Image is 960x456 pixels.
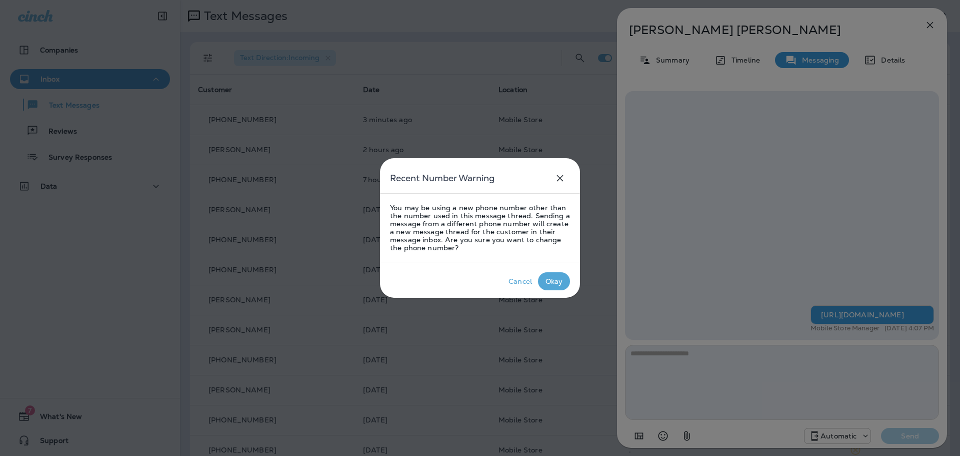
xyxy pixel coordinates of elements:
button: Okay [538,272,570,290]
div: Cancel [508,277,532,285]
div: Okay [545,277,563,285]
button: Cancel [502,272,538,290]
button: close [550,168,570,188]
p: You may be using a new phone number other than the number used in this message thread. Sending a ... [390,204,570,252]
h5: Recent Number Warning [390,170,494,186]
